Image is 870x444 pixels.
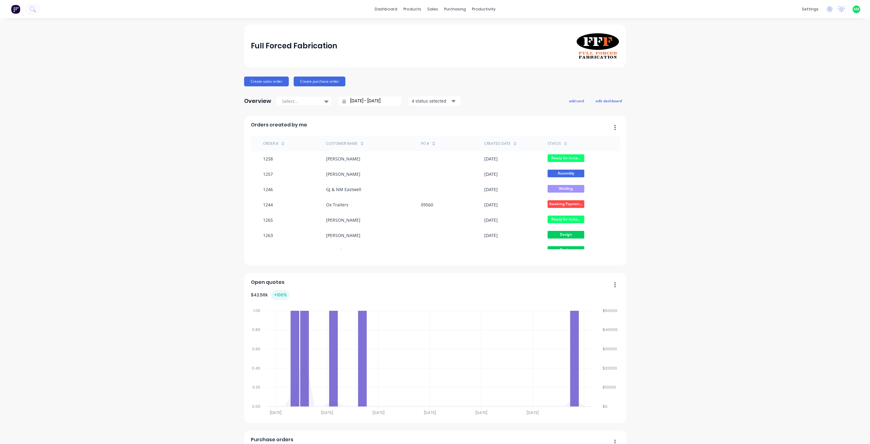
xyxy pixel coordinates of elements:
[484,217,498,223] div: [DATE]
[326,217,360,223] div: [PERSON_NAME]
[853,6,859,12] span: AM
[372,5,400,14] a: dashboard
[244,95,271,107] div: Overview
[251,290,289,300] div: $ 42.56k
[484,171,498,177] div: [DATE]
[527,410,539,415] tspan: [DATE]
[548,246,584,254] span: Design
[484,247,498,254] div: [DATE]
[441,5,469,14] div: purchasing
[421,201,433,208] div: 09560
[548,216,584,223] span: Ready for insta...
[263,201,273,208] div: 1244
[263,171,273,177] div: 1257
[484,156,498,162] div: [DATE]
[603,404,608,409] tspan: $0
[548,200,584,208] span: Awaiting Paymen...
[263,217,273,223] div: 1265
[271,290,289,300] div: + 100 %
[603,327,618,332] tspan: $40000
[244,77,289,86] button: Create sales order
[263,232,273,239] div: 1263
[326,186,361,193] div: GJ & NM Eastwell
[576,33,619,59] img: Full Forced Fabrication
[475,410,487,415] tspan: [DATE]
[408,96,460,106] button: 4 status selected
[484,186,498,193] div: [DATE]
[484,141,511,146] div: Created date
[252,346,260,352] tspan: 0.60
[263,186,273,193] div: 1246
[484,232,498,239] div: [DATE]
[548,141,561,146] div: status
[251,279,284,286] span: Open quotes
[424,5,441,14] div: sales
[252,366,260,371] tspan: 0.40
[326,232,360,239] div: [PERSON_NAME]
[603,366,618,371] tspan: $20000
[326,156,360,162] div: [PERSON_NAME]
[263,156,273,162] div: 1258
[603,308,618,313] tspan: $50000
[412,98,450,104] div: 4 status selected
[400,5,424,14] div: products
[252,404,260,409] tspan: 0.00
[421,141,429,146] div: PO #
[373,410,385,415] tspan: [DATE]
[294,77,345,86] button: Create purchase order
[251,40,337,52] div: Full Forced Fabrication
[253,308,260,313] tspan: 1.00
[548,185,584,193] span: Welding
[11,5,20,14] img: Factory
[263,141,278,146] div: Order #
[603,346,618,352] tspan: $30000
[424,410,436,415] tspan: [DATE]
[326,247,348,254] div: Ox Trailers
[484,201,498,208] div: [DATE]
[326,141,358,146] div: Customer Name
[592,97,626,105] button: edit dashboard
[469,5,499,14] div: productivity
[548,154,584,162] span: Ready for insta...
[326,171,360,177] div: [PERSON_NAME]
[799,5,822,14] div: settings
[421,247,433,254] div: 09593
[548,170,584,177] span: Assembly
[603,385,617,390] tspan: $10000
[321,410,333,415] tspan: [DATE]
[252,327,260,332] tspan: 0.80
[252,385,260,390] tspan: 0.20
[251,121,307,129] span: Orders created by me
[548,231,584,239] span: Design
[326,201,348,208] div: Ox Trailers
[263,247,273,254] div: 1256
[251,436,293,443] span: Purchase orders
[270,410,281,415] tspan: [DATE]
[565,97,588,105] button: add card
